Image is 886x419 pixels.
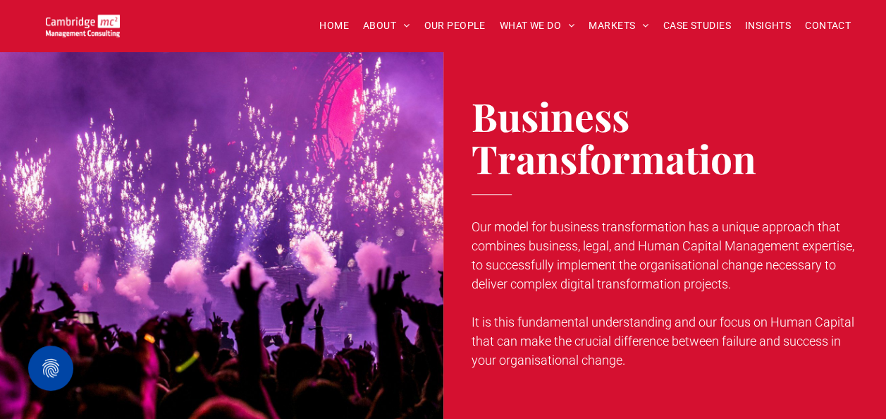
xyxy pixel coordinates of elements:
a: HOME [312,15,356,37]
span: Transformation [472,132,756,184]
a: WHAT WE DO [493,15,582,37]
a: OUR PEOPLE [417,15,492,37]
span: Our model for business transformation has a unique approach that combines business, legal, and Hu... [472,219,854,291]
span: Business [472,90,629,142]
a: CONTACT [798,15,858,37]
a: ABOUT [356,15,417,37]
img: Go to Homepage [46,14,120,37]
span: It is this fundamental understanding and our focus on Human Capital that can make the crucial dif... [472,315,854,368]
a: Your Business Transformed | Cambridge Management Consulting [46,16,120,31]
a: CASE STUDIES [656,15,738,37]
a: MARKETS [582,15,656,37]
a: INSIGHTS [738,15,798,37]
